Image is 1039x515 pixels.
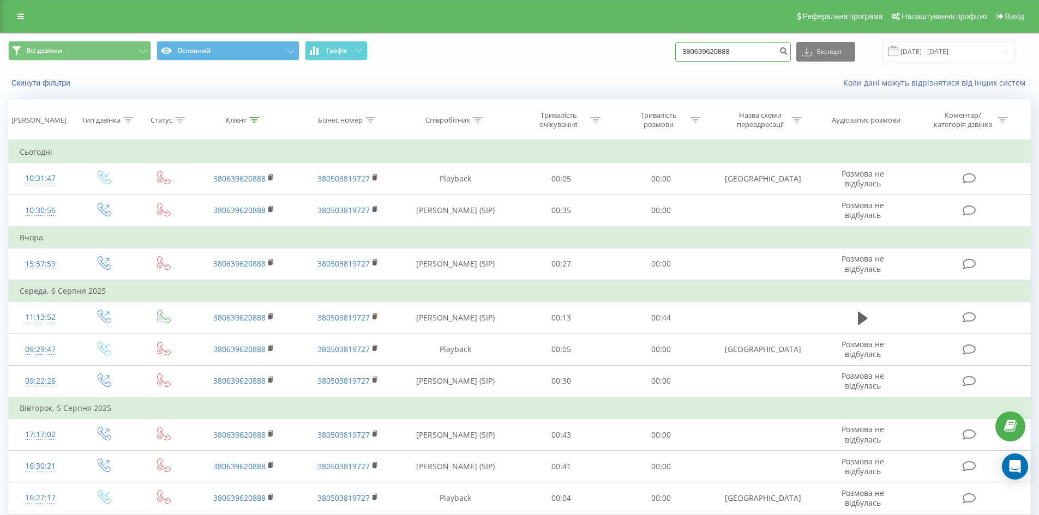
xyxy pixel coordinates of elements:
div: Коментар/категорія дзвінка [931,111,995,129]
button: Експорт [796,42,855,62]
a: 380503819727 [317,429,370,440]
a: 380503819727 [317,258,370,269]
a: 380639620888 [213,312,266,323]
a: 380503819727 [317,493,370,503]
a: 380639620888 [213,375,266,386]
td: 00:00 [611,334,711,365]
td: [GEOGRAPHIC_DATA] [711,163,814,195]
td: Вчора [9,227,1031,249]
td: 00:30 [512,365,611,397]
td: 00:43 [512,419,611,451]
button: Основний [157,41,299,60]
div: Тип дзвінка [82,116,121,125]
span: Всі дзвінки [26,46,62,55]
a: 380639620888 [213,344,266,354]
a: 380639620888 [213,461,266,471]
span: Розмова не відбулась [842,456,884,476]
span: Розмова не відбулась [842,371,884,391]
a: Коли дані можуть відрізнятися вiд інших систем [843,77,1031,88]
td: [PERSON_NAME] (SIP) [400,248,512,280]
td: Playback [400,482,512,514]
span: Реферальна програма [803,12,883,21]
td: 00:00 [611,419,711,451]
span: Розмова не відбулась [842,200,884,220]
td: 00:41 [512,451,611,482]
span: Розмова не відбулась [842,168,884,189]
button: Графік [305,41,368,60]
button: Скинути фільтри [8,78,76,88]
a: 380639620888 [213,173,266,184]
a: 380503819727 [317,312,370,323]
a: 380639620888 [213,258,266,269]
div: Аудіозапис розмови [832,116,900,125]
div: 11:13:52 [20,307,62,328]
td: 00:27 [512,248,611,280]
div: Тривалість очікування [530,111,588,129]
td: Вівторок, 5 Серпня 2025 [9,397,1031,419]
td: 00:00 [611,482,711,514]
td: 00:04 [512,482,611,514]
div: [PERSON_NAME] [11,116,67,125]
div: 10:31:47 [20,168,62,189]
a: 380503819727 [317,375,370,386]
td: [PERSON_NAME] (SIP) [400,419,512,451]
div: Назва схеми переадресації [731,111,789,129]
td: [GEOGRAPHIC_DATA] [711,482,814,514]
td: 00:00 [611,365,711,397]
span: Розмова не відбулась [842,253,884,274]
a: 380503819727 [317,344,370,354]
div: 09:22:26 [20,371,62,392]
div: 10:30:56 [20,200,62,221]
td: [PERSON_NAME] (SIP) [400,365,512,397]
td: 00:00 [611,195,711,227]
a: 380503819727 [317,173,370,184]
a: 380639620888 [213,205,266,215]
div: 15:57:59 [20,253,62,275]
td: Playback [400,334,512,365]
div: Open Intercom Messenger [1002,453,1028,480]
td: Playback [400,163,512,195]
button: Всі дзвінки [8,41,151,60]
td: 00:00 [611,451,711,482]
a: 380503819727 [317,205,370,215]
td: 00:00 [611,163,711,195]
td: [GEOGRAPHIC_DATA] [711,334,814,365]
div: 16:27:17 [20,487,62,508]
td: 00:35 [512,195,611,227]
span: Розмова не відбулась [842,424,884,444]
span: Графік [326,47,347,54]
td: 00:44 [611,302,711,334]
div: Співробітник [425,116,470,125]
div: Клієнт [226,116,247,125]
td: 00:05 [512,163,611,195]
td: Середа, 6 Серпня 2025 [9,280,1031,302]
div: 17:17:02 [20,424,62,445]
span: Розмова не відбулась [842,488,884,508]
td: 00:00 [611,248,711,280]
td: [PERSON_NAME] (SIP) [400,302,512,334]
div: Тривалість розмови [629,111,688,129]
span: Розмова не відбулась [842,339,884,359]
a: 380639620888 [213,429,266,440]
div: Статус [151,116,172,125]
td: [PERSON_NAME] (SIP) [400,451,512,482]
a: 380639620888 [213,493,266,503]
td: 00:05 [512,334,611,365]
span: Вихід [1005,12,1024,21]
div: Бізнес номер [318,116,363,125]
div: 09:29:47 [20,339,62,360]
div: 16:30:21 [20,456,62,477]
td: [PERSON_NAME] (SIP) [400,195,512,227]
td: Сьогодні [9,141,1031,163]
a: 380503819727 [317,461,370,471]
td: 00:13 [512,302,611,334]
input: Пошук за номером [675,42,791,62]
span: Налаштування профілю [902,12,987,21]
